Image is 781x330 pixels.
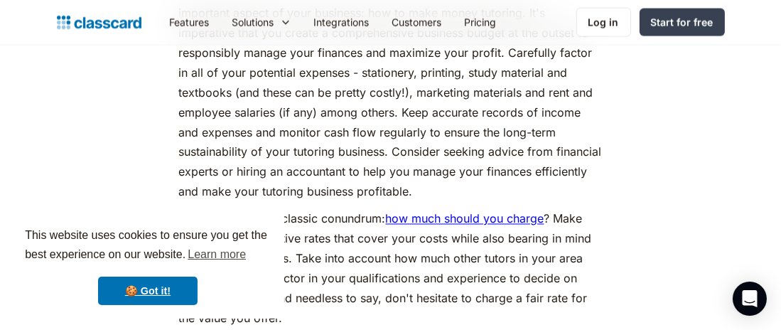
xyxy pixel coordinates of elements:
[386,212,544,226] a: how much should you charge
[158,6,221,38] a: Features
[98,277,198,305] a: dismiss cookie message
[453,6,508,38] a: Pricing
[588,15,619,30] div: Log in
[651,15,713,30] div: Start for free
[179,209,603,329] p: And of course, the classic conundrum: ? Make sure to set competitive rates that cover your costs ...
[303,6,381,38] a: Integrations
[640,9,725,36] a: Start for free
[221,6,303,38] div: Solutions
[576,8,631,37] a: Log in
[733,282,767,316] div: Open Intercom Messenger
[232,15,274,30] div: Solutions
[185,244,248,265] a: learn more about cookies
[381,6,453,38] a: Customers
[57,13,141,33] a: home
[25,227,271,265] span: This website uses cookies to ensure you get the best experience on our website.
[11,213,284,319] div: cookieconsent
